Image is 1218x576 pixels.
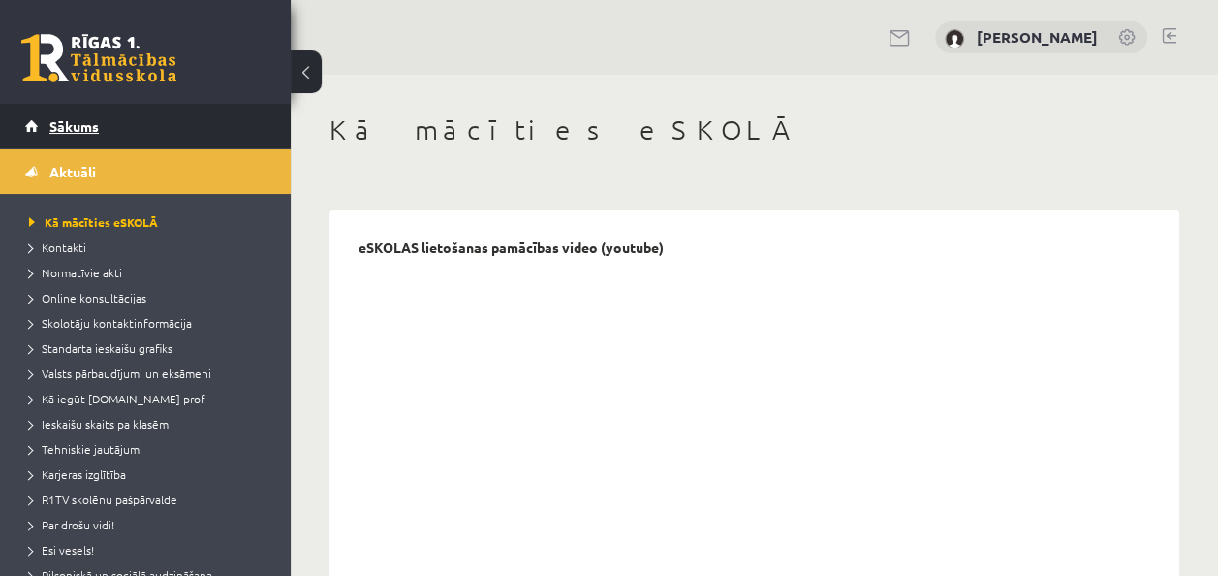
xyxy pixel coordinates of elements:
a: [PERSON_NAME] [977,27,1098,47]
a: Valsts pārbaudījumi un eksāmeni [29,365,271,382]
a: Kontakti [29,239,271,256]
a: R1TV skolēnu pašpārvalde [29,491,271,508]
span: Kā iegūt [DOMAIN_NAME] prof [29,391,205,406]
span: Aktuāli [49,163,96,180]
span: R1TV skolēnu pašpārvalde [29,492,177,507]
span: Par drošu vidi! [29,517,114,532]
span: Kā mācīties eSKOLĀ [29,214,158,230]
a: Aktuāli [25,149,266,194]
span: Sākums [49,117,99,135]
a: Tehniskie jautājumi [29,440,271,458]
span: Standarta ieskaišu grafiks [29,340,172,356]
span: Ieskaišu skaits pa klasēm [29,416,169,432]
a: Rīgas 1. Tālmācības vidusskola [21,34,176,82]
p: eSKOLAS lietošanas pamācības video (youtube) [359,240,664,256]
span: Karjeras izglītība [29,466,126,482]
span: Normatīvie akti [29,265,122,280]
span: Online konsultācijas [29,290,146,305]
img: Inta Šņepste [945,29,964,48]
a: Normatīvie akti [29,264,271,281]
span: Kontakti [29,240,86,255]
a: Online konsultācijas [29,289,271,306]
a: Karjeras izglītība [29,465,271,483]
a: Ieskaišu skaits pa klasēm [29,415,271,432]
a: Skolotāju kontaktinformācija [29,314,271,332]
span: Tehniskie jautājumi [29,441,142,457]
span: Skolotāju kontaktinformācija [29,315,192,331]
span: Esi vesels! [29,542,94,558]
h1: Kā mācīties eSKOLĀ [329,113,1179,146]
a: Kā iegūt [DOMAIN_NAME] prof [29,390,271,407]
a: Esi vesels! [29,541,271,559]
a: Par drošu vidi! [29,516,271,533]
a: Kā mācīties eSKOLĀ [29,213,271,231]
a: Sākums [25,104,266,148]
span: Valsts pārbaudījumi un eksāmeni [29,366,211,381]
a: Standarta ieskaišu grafiks [29,339,271,357]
